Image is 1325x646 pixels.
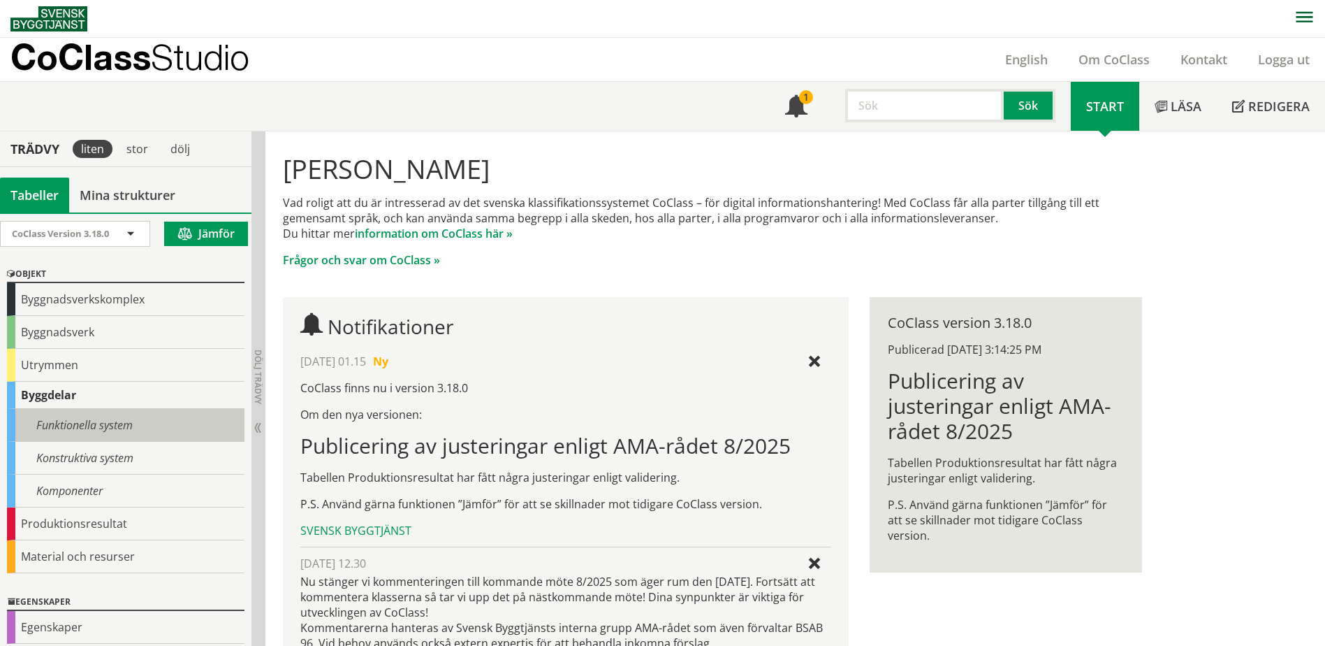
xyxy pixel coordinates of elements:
[888,342,1123,357] div: Publicerad [DATE] 3:14:25 PM
[1243,51,1325,68] a: Logga ut
[10,49,249,65] p: CoClass
[300,433,830,459] h1: Publicering av justeringar enligt AMA-rådet 8/2025
[1063,51,1165,68] a: Om CoClass
[252,350,264,404] span: Dölj trädvy
[888,315,1123,331] div: CoClass version 3.18.0
[151,36,249,78] span: Studio
[164,222,248,246] button: Jämför
[328,313,453,340] span: Notifikationer
[7,442,244,475] div: Konstruktiva system
[7,540,244,573] div: Material och resurser
[300,380,830,396] p: CoClass finns nu i version 3.18.0
[1171,98,1201,115] span: Läsa
[7,266,244,283] div: Objekt
[1071,82,1139,131] a: Start
[888,455,1123,486] p: Tabellen Produktionsresultat har fått några justeringar enligt validering.
[7,475,244,508] div: Komponenter
[283,153,1141,184] h1: [PERSON_NAME]
[1139,82,1217,131] a: Läsa
[7,594,244,611] div: Egenskaper
[990,51,1063,68] a: English
[7,409,244,442] div: Funktionella system
[1165,51,1243,68] a: Kontakt
[300,354,366,369] span: [DATE] 01.15
[12,227,109,240] span: CoClass Version 3.18.0
[799,90,813,104] div: 1
[845,89,1004,122] input: Sök
[283,195,1141,241] p: Vad roligt att du är intresserad av det svenska klassifikationssystemet CoClass – för digital inf...
[7,382,244,409] div: Byggdelar
[355,226,513,241] a: information om CoClass här »
[162,140,198,158] div: dölj
[10,38,279,81] a: CoClassStudio
[300,407,830,422] p: Om den nya versionen:
[888,497,1123,543] p: P.S. Använd gärna funktionen ”Jämför” för att se skillnader mot tidigare CoClass version.
[300,523,830,538] div: Svensk Byggtjänst
[785,96,807,119] span: Notifikationer
[7,611,244,644] div: Egenskaper
[73,140,112,158] div: liten
[1217,82,1325,131] a: Redigera
[888,368,1123,444] h1: Publicering av justeringar enligt AMA-rådet 8/2025
[300,470,830,485] p: Tabellen Produktionsresultat har fått några justeringar enligt validering.
[7,349,244,382] div: Utrymmen
[7,508,244,540] div: Produktionsresultat
[283,252,440,268] a: Frågor och svar om CoClass »
[3,141,67,157] div: Trädvy
[1004,89,1055,122] button: Sök
[1248,98,1310,115] span: Redigera
[7,316,244,349] div: Byggnadsverk
[1086,98,1124,115] span: Start
[300,496,830,512] p: P.S. Använd gärna funktionen ”Jämför” för att se skillnader mot tidigare CoClass version.
[300,556,366,571] span: [DATE] 12.30
[69,178,186,213] a: Mina strukturer
[373,354,388,369] span: Ny
[118,140,156,158] div: stor
[10,6,87,31] img: Svensk Byggtjänst
[770,82,823,131] a: 1
[7,283,244,316] div: Byggnadsverkskomplex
